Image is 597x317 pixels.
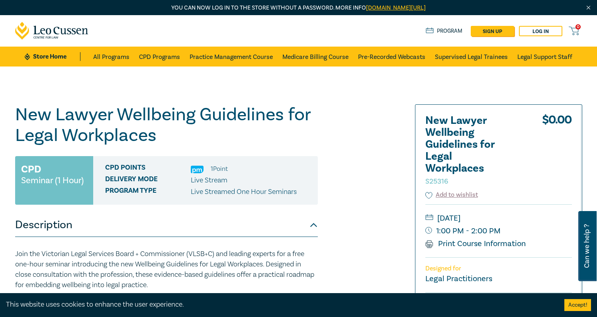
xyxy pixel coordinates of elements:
a: CPD Programs [139,47,180,67]
a: Program [426,27,463,35]
span: 0 [575,24,581,29]
small: 1:00 PM - 2:00 PM [425,225,572,237]
button: Accept cookies [564,299,591,311]
li: 1 Point [211,164,228,174]
div: This website uses cookies to enhance the user experience. [6,299,552,310]
a: Supervised Legal Trainees [435,47,508,67]
img: Practice Management & Business Skills [191,166,204,173]
button: Description [15,213,318,237]
a: Medicare Billing Course [282,47,348,67]
p: You can now log in to the store without a password. More info [15,4,582,12]
a: [DOMAIN_NAME][URL] [366,4,426,12]
a: Practice Management Course [190,47,273,67]
span: Live Stream [191,176,227,185]
small: Seminar (1 Hour) [21,176,84,184]
img: Close [585,4,592,11]
a: Legal Support Staff [517,47,572,67]
small: S25316 [425,177,448,186]
p: Live Streamed One Hour Seminars [191,187,297,197]
small: Legal Practitioners [425,274,492,284]
p: Designed for [425,265,572,272]
a: Store Home [25,52,80,61]
a: Print Course Information [425,239,526,249]
h3: CPD [21,162,41,176]
span: CPD Points [105,164,191,174]
h1: New Lawyer Wellbeing Guidelines for Legal Workplaces [15,104,318,146]
small: [DATE] [425,212,572,225]
p: Join the Victorian Legal Services Board + Commissioner (VLSB+C) and leading experts for a free on... [15,249,318,290]
a: All Programs [93,47,129,67]
span: Program type [105,187,191,197]
h2: New Lawyer Wellbeing Guidelines for Legal Workplaces [425,115,513,186]
a: Pre-Recorded Webcasts [358,47,425,67]
a: sign up [471,26,514,36]
button: Add to wishlist [425,190,478,200]
a: Log in [519,26,562,36]
span: Delivery Mode [105,175,191,186]
div: $ 0.00 [542,115,572,190]
span: Can we help ? [583,216,591,276]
